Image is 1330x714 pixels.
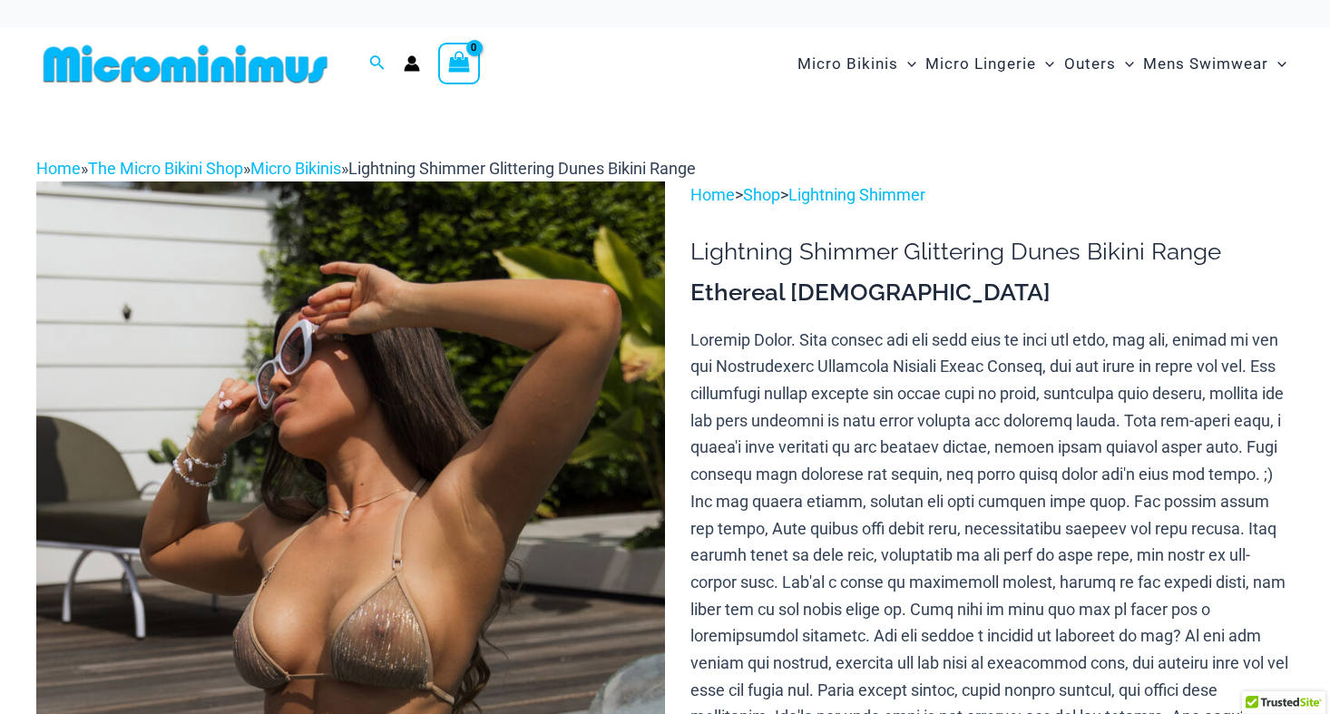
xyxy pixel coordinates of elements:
span: Lightning Shimmer Glittering Dunes Bikini Range [348,159,696,178]
a: Lightning Shimmer [788,185,925,204]
h1: Lightning Shimmer Glittering Dunes Bikini Range [690,238,1294,266]
span: Micro Bikinis [797,41,898,87]
a: Micro BikinisMenu ToggleMenu Toggle [793,36,921,92]
span: Micro Lingerie [925,41,1036,87]
a: Home [36,159,81,178]
p: > > [690,181,1294,209]
span: Mens Swimwear [1143,41,1268,87]
span: Menu Toggle [1268,41,1286,87]
h3: Ethereal [DEMOGRAPHIC_DATA] [690,278,1294,308]
span: Menu Toggle [1116,41,1134,87]
span: Menu Toggle [1036,41,1054,87]
nav: Site Navigation [790,34,1294,94]
a: Micro LingerieMenu ToggleMenu Toggle [921,36,1059,92]
a: Mens SwimwearMenu ToggleMenu Toggle [1139,36,1291,92]
a: OutersMenu ToggleMenu Toggle [1060,36,1139,92]
a: Micro Bikinis [250,159,341,178]
a: Search icon link [369,53,386,75]
span: Menu Toggle [898,41,916,87]
span: Outers [1064,41,1116,87]
span: » » » [36,159,696,178]
a: Home [690,185,735,204]
a: Shop [743,185,780,204]
a: The Micro Bikini Shop [88,159,243,178]
a: View Shopping Cart, empty [438,43,480,84]
img: MM SHOP LOGO FLAT [36,44,335,84]
a: Account icon link [404,55,420,72]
